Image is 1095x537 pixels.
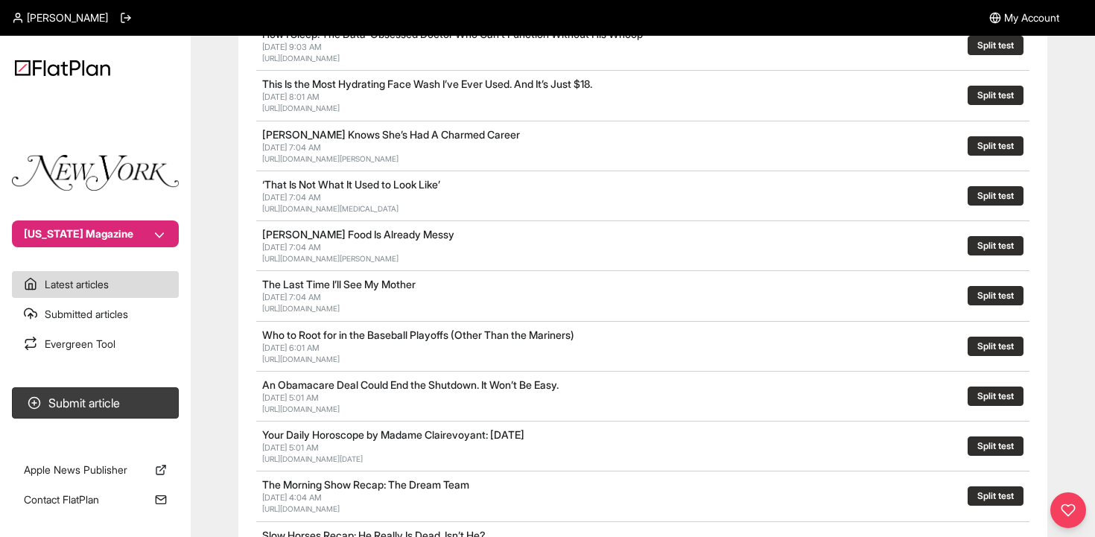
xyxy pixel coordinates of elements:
button: Split test [968,86,1023,105]
a: [URL][DOMAIN_NAME][DATE] [262,454,363,463]
span: [DATE] 7:04 AM [262,192,321,203]
a: [PERSON_NAME] Food Is Already Messy [262,228,454,241]
span: [DATE] 7:04 AM [262,292,321,302]
button: Split test [968,436,1023,456]
a: [URL][DOMAIN_NAME] [262,404,340,413]
button: Split test [968,486,1023,506]
a: [URL][DOMAIN_NAME][PERSON_NAME] [262,154,399,163]
a: [URL][DOMAIN_NAME][MEDICAL_DATA] [262,204,399,213]
a: Contact FlatPlan [12,486,179,513]
button: [US_STATE] Magazine [12,220,179,247]
span: [DATE] 5:01 AM [262,393,319,403]
a: [URL][DOMAIN_NAME] [262,355,340,363]
a: Apple News Publisher [12,457,179,483]
a: Submitted articles [12,301,179,328]
a: An Obamacare Deal Could End the Shutdown. It Won’t Be Easy. [262,378,559,391]
a: ‘That Is Not What It Used to Look Like’ [262,178,440,191]
span: [DATE] 8:01 AM [262,92,320,102]
button: Split test [968,136,1023,156]
a: Your Daily Horoscope by Madame Clairevoyant: [DATE] [262,428,524,441]
a: [URL][DOMAIN_NAME] [262,304,340,313]
a: The Morning Show Recap: The Dream Team [262,478,469,491]
button: Split test [968,36,1023,55]
button: Split test [968,186,1023,206]
a: [URL][DOMAIN_NAME] [262,54,340,63]
span: [DATE] 4:04 AM [262,492,322,503]
span: [DATE] 9:03 AM [262,42,322,52]
a: [PERSON_NAME] Knows She’s Had A Charmed Career [262,128,520,141]
a: [PERSON_NAME] [12,10,108,25]
img: Publication Logo [12,155,179,191]
span: [DATE] 7:04 AM [262,242,321,252]
button: Split test [968,236,1023,255]
button: Submit article [12,387,179,419]
a: [URL][DOMAIN_NAME] [262,504,340,513]
button: Split test [968,286,1023,305]
span: [DATE] 5:01 AM [262,442,319,453]
a: This Is the Most Hydrating Face Wash I’ve Ever Used. And It’s Just $18. [262,77,592,90]
a: [URL][DOMAIN_NAME][PERSON_NAME] [262,254,399,263]
a: Who to Root for in the Baseball Playoffs (Other Than the Mariners) [262,328,574,341]
span: [DATE] 7:04 AM [262,142,321,153]
a: Evergreen Tool [12,331,179,358]
a: [URL][DOMAIN_NAME] [262,104,340,112]
span: My Account [1004,10,1059,25]
img: Logo [15,60,110,76]
a: Latest articles [12,271,179,298]
span: [PERSON_NAME] [27,10,108,25]
span: [DATE] 6:01 AM [262,343,320,353]
button: Split test [968,337,1023,356]
button: Split test [968,387,1023,406]
a: The Last Time I’ll See My Mother [262,278,416,290]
